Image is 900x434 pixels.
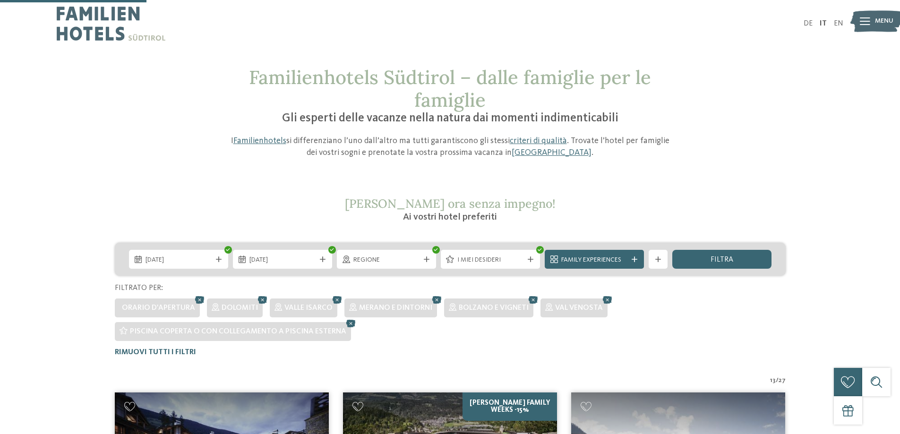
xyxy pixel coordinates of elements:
[282,112,618,124] span: Gli esperti delle vacanze nella natura dai momenti indimenticabili
[353,255,420,265] span: Regione
[834,20,843,27] a: EN
[555,304,603,312] span: Val Venosta
[561,255,627,265] span: Family Experiences
[284,304,333,312] span: Valle Isarco
[122,304,195,312] span: Orario d'apertura
[875,17,893,26] span: Menu
[345,196,556,211] span: [PERSON_NAME] ora senza impegno!
[222,304,258,312] span: Dolomiti
[146,255,212,265] span: [DATE]
[403,213,497,222] span: Ai vostri hotel preferiti
[459,304,529,312] span: Bolzano e vigneti
[512,148,591,157] a: [GEOGRAPHIC_DATA]
[130,328,346,335] span: Piscina coperta o con collegamento a piscina esterna
[249,255,316,265] span: [DATE]
[115,349,196,356] span: Rimuovi tutti i filtri
[776,376,779,385] span: /
[711,256,733,264] span: filtra
[359,304,432,312] span: Merano e dintorni
[820,20,827,27] a: IT
[249,65,651,112] span: Familienhotels Südtirol – dalle famiglie per le famiglie
[115,284,163,292] span: Filtrato per:
[510,136,567,145] a: criteri di qualità
[233,136,286,145] a: Familienhotels
[770,376,776,385] span: 13
[804,20,813,27] a: DE
[457,255,523,265] span: I miei desideri
[226,135,675,159] p: I si differenziano l’uno dall’altro ma tutti garantiscono gli stessi . Trovate l’hotel per famigl...
[779,376,786,385] span: 27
